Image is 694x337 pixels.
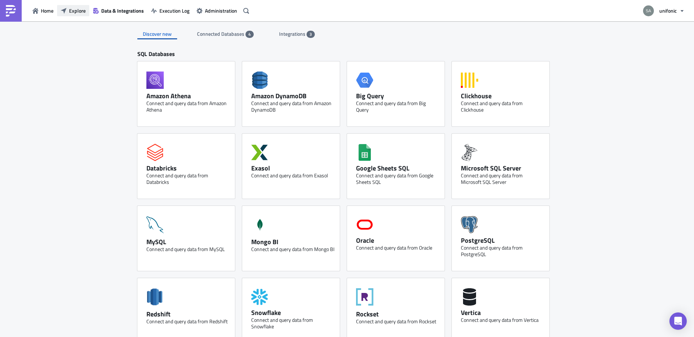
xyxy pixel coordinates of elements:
[251,317,334,330] div: Connect and query data from Snowflake
[29,5,57,16] button: Home
[639,3,689,19] button: unifonic
[251,164,334,172] div: Exasol
[146,238,230,246] div: MySQL
[5,5,17,17] img: PushMetrics
[159,7,189,14] span: Execution Log
[356,245,439,251] div: Connect and query data from Oracle
[461,308,544,317] div: Vertica
[356,236,439,245] div: Oracle
[659,7,677,14] span: unifonic
[461,317,544,323] div: Connect and query data from Vertica
[146,164,230,172] div: Databricks
[146,318,230,325] div: Connect and query data from Redshift
[461,164,544,172] div: Microsoft SQL Server
[57,5,89,16] button: Explore
[146,172,230,185] div: Connect and query data from Databricks
[642,5,655,17] img: Avatar
[461,172,544,185] div: Connect and query data from Microsoft SQL Server
[197,30,245,38] span: Connected Databases
[89,5,147,16] button: Data & Integrations
[356,92,439,100] div: Big Query
[205,7,237,14] span: Administration
[669,312,687,330] div: Open Intercom Messenger
[279,30,307,38] span: Integrations
[137,29,177,39] div: Discover new
[461,236,544,245] div: PostgreSQL
[309,31,312,37] span: 3
[356,318,439,325] div: Connect and query data from Rockset
[248,31,251,37] span: 4
[251,172,334,179] div: Connect and query data from Exasol
[251,246,334,252] div: Connect and query data from Mongo BI
[356,172,439,185] div: Connect and query data from Google Sheets SQL
[69,7,86,14] span: Explore
[251,238,334,246] div: Mongo BI
[146,310,230,318] div: Redshift
[356,100,439,113] div: Connect and query data from Big Query
[147,5,193,16] button: Execution Log
[137,50,557,61] div: SQL Databases
[251,100,334,113] div: Connect and query data from Amazon DynamoDB
[101,7,144,14] span: Data & Integrations
[146,100,230,113] div: Connect and query data from Amazon Athena
[193,5,241,16] button: Administration
[461,92,544,100] div: Clickhouse
[356,310,439,318] div: Rockset
[146,246,230,252] div: Connect and query data from MySQL
[41,7,53,14] span: Home
[356,164,439,172] div: Google Sheets SQL
[461,100,544,113] div: Connect and query data from Clickhouse
[461,245,544,258] div: Connect and query data from PostgreSQL
[251,308,334,317] div: Snowflake
[146,92,230,100] div: Amazon Athena
[251,92,334,100] div: Amazon DynamoDB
